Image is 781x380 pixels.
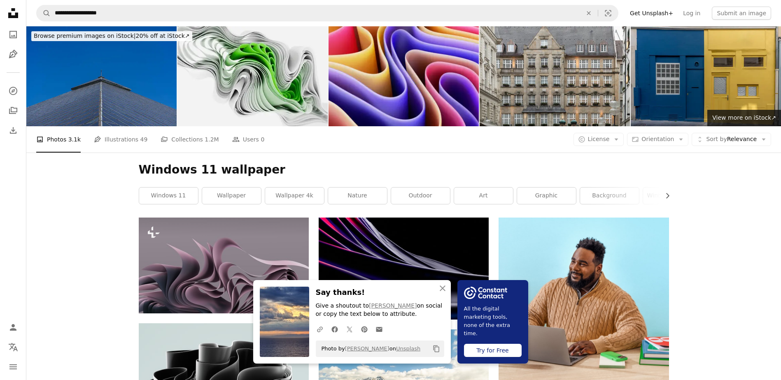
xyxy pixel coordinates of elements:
[34,32,190,39] span: 20% off at iStock ↗
[342,321,357,337] a: Share on Twitter
[316,287,444,299] h3: Say thanks!
[357,321,372,337] a: Share on Pinterest
[598,5,618,21] button: Visual search
[5,102,21,119] a: Collections
[5,339,21,355] button: Language
[457,280,528,364] a: All the digital marketing tools, none of the extra time.Try for Free
[345,345,389,352] a: [PERSON_NAME]
[5,26,21,43] a: Photos
[5,46,21,63] a: Illustrations
[26,26,177,126] img: Symmetrical glass windows of a building
[161,126,219,153] a: Collections 1.2M
[464,344,522,357] div: Try for Free
[5,319,21,336] a: Log in / Sign up
[625,7,678,20] a: Get Unsplash+
[202,188,261,204] a: wallpaper
[396,345,420,352] a: Unsplash
[706,135,757,144] span: Relevance
[712,114,776,121] span: View more on iStock ↗
[36,5,618,21] form: Find visuals sitewide
[139,262,309,269] a: a computer generated image of an abstract design
[5,359,21,375] button: Menu
[588,136,610,142] span: License
[391,188,450,204] a: outdoor
[517,188,576,204] a: graphic
[643,188,702,204] a: windows 10 wallpaper
[140,135,148,144] span: 49
[327,321,342,337] a: Share on Facebook
[631,26,781,126] img: Paris, France - 05 11 2024: View of typical yellow and blue windows shop converted into apartments
[139,218,309,313] img: a computer generated image of an abstract design
[454,188,513,204] a: art
[261,135,264,144] span: 0
[480,26,630,126] img: Exterior architecture of Kaufingerstr11a Building with Windows with flower pots.
[692,133,771,146] button: Sort byRelevance
[5,83,21,99] a: Explore
[37,5,51,21] button: Search Unsplash
[26,26,197,46] a: Browse premium images on iStock|20% off at iStock↗
[429,342,443,356] button: Copy to clipboard
[707,110,781,126] a: View more on iStock↗
[706,136,727,142] span: Sort by
[319,265,489,272] a: a close up of a cell phone with a black background
[329,26,479,126] img: Colorful 3d wallpaper 3840x1600 featuring shape windows 11 style. 3d rendering.
[139,188,198,204] a: windows 11
[712,7,771,20] button: Submit an image
[372,321,387,337] a: Share over email
[678,7,705,20] a: Log in
[319,218,489,320] img: a close up of a cell phone with a black background
[464,287,507,299] img: file-1754318165549-24bf788d5b37
[580,188,639,204] a: background
[139,367,309,374] a: a bunch of black pipes stacked on top of each other
[574,133,624,146] button: License
[316,302,444,318] p: Give a shoutout to on social or copy the text below to attribute.
[34,32,135,39] span: Browse premium images on iStock |
[139,162,669,177] h1: Windows 11 wallpaper
[177,26,328,126] img: A green and white abstract image with a lot of white cloth stripes. Trendy modern image in Window...
[317,342,421,355] span: Photo by on
[328,188,387,204] a: nature
[464,305,522,338] span: All the digital marketing tools, none of the extra time.
[94,126,147,153] a: Illustrations 49
[660,188,669,204] button: scroll list to the right
[205,135,219,144] span: 1.2M
[627,133,688,146] button: Orientation
[580,5,598,21] button: Clear
[5,122,21,139] a: Download History
[641,136,674,142] span: Orientation
[369,302,417,309] a: [PERSON_NAME]
[232,126,265,153] a: Users 0
[265,188,324,204] a: wallpaper 4k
